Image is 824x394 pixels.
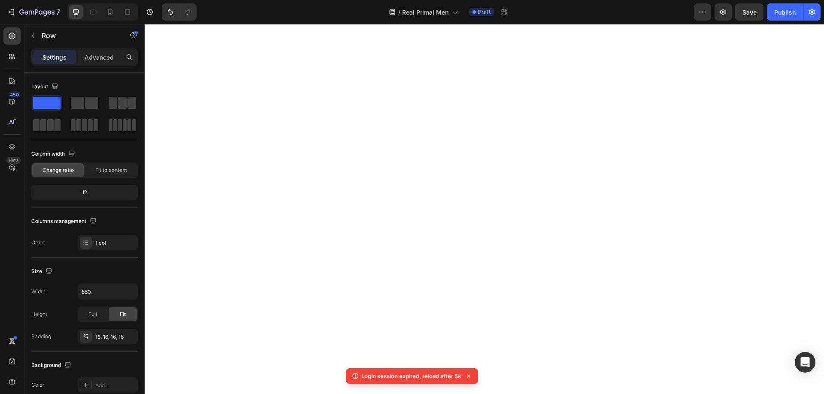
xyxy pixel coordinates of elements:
[162,3,197,21] div: Undo/Redo
[95,382,136,389] div: Add...
[31,288,45,295] div: Width
[145,24,824,394] iframe: To enrich screen reader interactions, please activate Accessibility in Grammarly extension settings
[774,8,796,17] div: Publish
[95,166,127,174] span: Fit to content
[8,91,21,98] div: 450
[31,239,45,247] div: Order
[120,310,126,318] span: Fit
[742,9,757,16] span: Save
[42,166,74,174] span: Change ratio
[42,53,67,62] p: Settings
[95,333,136,341] div: 16, 16, 16, 16
[31,81,60,93] div: Layout
[478,8,491,16] span: Draft
[767,3,803,21] button: Publish
[398,8,400,17] span: /
[361,372,461,380] p: Login session expired, reload after 5s
[78,284,137,299] input: Auto
[31,381,45,389] div: Color
[3,3,64,21] button: 7
[31,310,47,318] div: Height
[85,53,114,62] p: Advanced
[795,352,815,373] div: Open Intercom Messenger
[6,157,21,164] div: Beta
[33,186,136,199] div: 12
[735,3,763,21] button: Save
[31,360,73,371] div: Background
[31,266,54,277] div: Size
[31,333,51,340] div: Padding
[42,30,115,41] p: Row
[95,239,136,247] div: 1 col
[402,8,448,17] span: Real Primal Men
[88,310,97,318] span: Full
[31,216,98,227] div: Columns management
[56,7,60,17] p: 7
[31,148,77,160] div: Column width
